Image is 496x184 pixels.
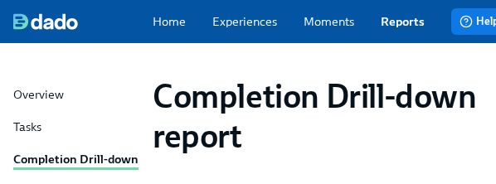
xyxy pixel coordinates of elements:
div: Overview [13,86,64,105]
a: Tasks [13,119,139,138]
img: dado [13,13,78,30]
a: Moments [304,13,354,30]
a: Overview [13,86,139,105]
div: Completion Drill-down [13,151,139,170]
a: dado [13,13,153,30]
a: Home [153,13,186,30]
a: Reports [381,13,425,30]
a: Completion Drill-down [13,151,139,170]
div: Tasks [13,119,41,138]
a: Experiences [212,13,277,30]
h1: Completion Drill-down report [153,76,483,156]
